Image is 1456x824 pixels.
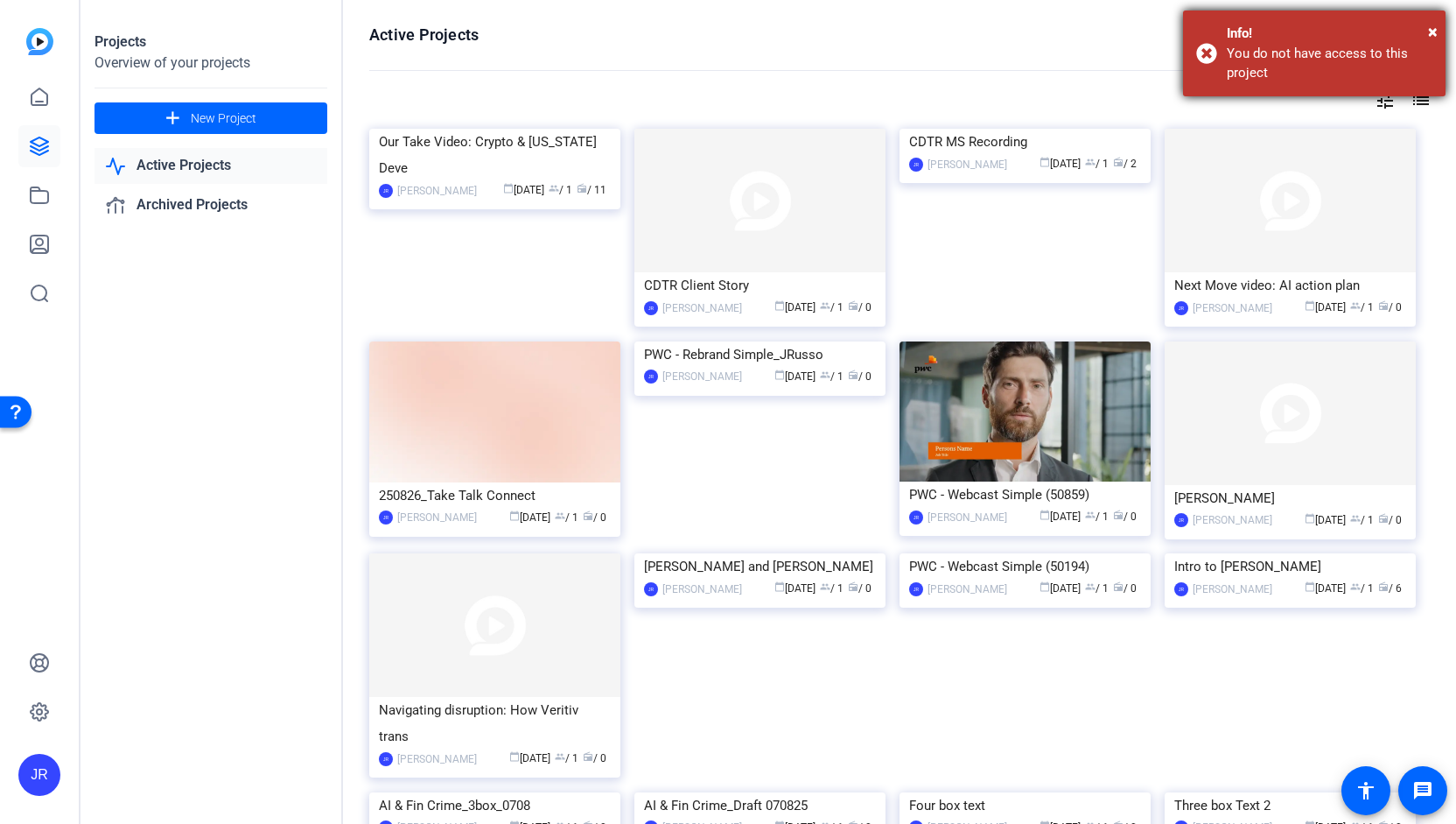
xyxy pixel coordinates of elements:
[94,32,327,53] div: Projects
[1039,581,1050,592] span: calendar_today
[1305,301,1346,313] span: [DATE]
[379,184,393,198] div: JR
[774,301,815,313] span: [DATE]
[379,752,393,766] div: JR
[1085,581,1095,592] span: group
[1305,581,1315,592] span: calendar_today
[577,184,606,196] span: / 11
[583,751,593,762] span: radio
[379,792,611,819] div: AI & Fin Crime_3box_0708
[1428,21,1438,42] span: ×
[644,301,658,315] div: JR
[644,582,658,596] div: JR
[94,148,327,184] a: Active Projects
[1409,90,1430,111] mat-icon: list
[820,581,830,592] span: group
[1174,513,1188,527] div: JR
[1085,582,1109,595] span: / 1
[369,25,479,46] h1: Active Projects
[583,752,606,764] span: / 0
[26,28,53,55] img: blue-gradient.svg
[774,370,815,383] span: [DATE]
[1227,44,1432,83] div: You do not have access to this project
[820,370,830,380] span: group
[503,183,514,194] span: calendar_today
[1039,158,1081,170] span: [DATE]
[397,750,477,768] div: [PERSON_NAME]
[644,342,876,368] div: PWC - Rebrand Simple_JRusso
[94,53,327,74] div: Overview of your projects
[509,511,520,521] span: calendar_today
[1378,581,1389,592] span: radio
[1085,158,1109,170] span: / 1
[1193,581,1272,598] div: [PERSON_NAME]
[848,582,871,595] span: / 0
[1085,157,1095,167] span: group
[555,751,565,762] span: group
[1355,780,1376,801] mat-icon: accessibility
[379,482,611,509] div: 250826_Take Talk Connect
[1085,510,1095,520] span: group
[549,184,572,196] span: / 1
[1305,514,1346,526] span: [DATE]
[820,301,843,313] span: / 1
[1350,300,1361,311] span: group
[1193,511,1272,529] div: [PERSON_NAME]
[1113,581,1123,592] span: radio
[820,582,843,595] span: / 1
[1350,514,1374,526] span: / 1
[18,754,60,796] div: JR
[1193,299,1272,317] div: [PERSON_NAME]
[1085,511,1109,523] span: / 1
[1113,511,1137,523] span: / 0
[927,156,1007,173] div: [PERSON_NAME]
[1305,300,1315,311] span: calendar_today
[909,158,923,172] div: JR
[848,301,871,313] span: / 0
[644,792,876,819] div: AI & Fin Crime_Draft 070825
[1378,582,1402,595] span: / 6
[1378,513,1389,524] span: radio
[509,752,550,764] span: [DATE]
[1174,582,1188,596] div: JR
[1378,300,1389,311] span: radio
[774,370,785,380] span: calendar_today
[644,370,658,384] div: JR
[848,300,858,311] span: radio
[1378,301,1402,313] span: / 0
[162,108,184,130] mat-icon: add
[1113,157,1123,167] span: radio
[1113,158,1137,170] span: / 2
[1039,157,1050,167] span: calendar_today
[509,751,520,762] span: calendar_today
[379,697,611,750] div: Navigating disruption: How Veritiv trans
[191,109,256,128] span: New Project
[1113,510,1123,520] span: radio
[583,511,593,521] span: radio
[503,184,544,196] span: [DATE]
[662,368,742,385] div: [PERSON_NAME]
[397,182,477,200] div: [PERSON_NAME]
[644,272,876,299] div: CDTR Client Story
[1350,513,1361,524] span: group
[577,183,587,194] span: radio
[662,299,742,317] div: [PERSON_NAME]
[1350,301,1374,313] span: / 1
[94,102,327,134] button: New Project
[909,129,1141,155] div: CDTR MS Recording
[927,581,1007,598] div: [PERSON_NAME]
[379,129,611,181] div: Our Take Video: Crypto & [US_STATE] Deve
[1039,510,1050,520] span: calendar_today
[1412,780,1433,801] mat-icon: message
[555,752,578,764] span: / 1
[1305,513,1315,524] span: calendar_today
[1174,792,1406,819] div: Three box Text 2
[909,553,1141,580] div: PWC - Webcast Simple (50194)
[1113,582,1137,595] span: / 0
[397,509,477,526] div: [PERSON_NAME]
[1350,581,1361,592] span: group
[1227,24,1432,44] div: Info!
[94,187,327,223] a: Archived Projects
[379,511,393,525] div: JR
[1174,485,1406,511] div: [PERSON_NAME]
